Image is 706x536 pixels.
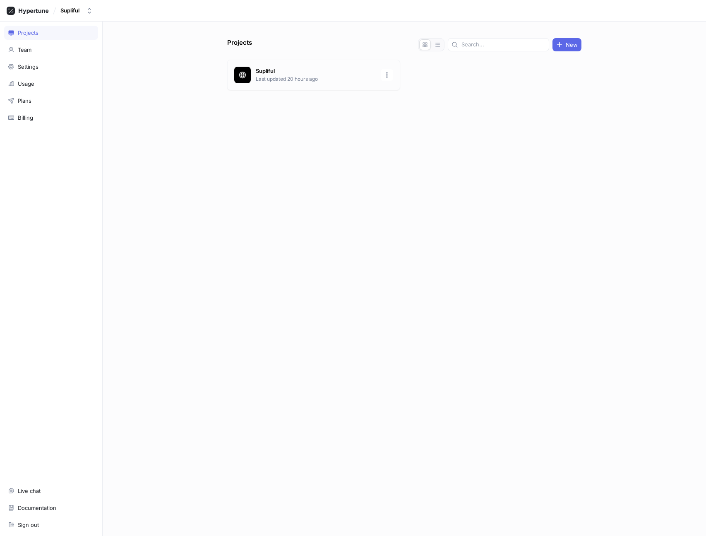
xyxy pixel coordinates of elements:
p: Last updated 20 hours ago [256,75,376,83]
button: New [552,38,581,51]
div: Supliful [60,7,79,14]
p: Projects [227,38,252,51]
a: Settings [4,60,98,74]
div: Plans [18,97,31,104]
a: Plans [4,94,98,108]
a: Team [4,43,98,57]
a: Projects [4,26,98,40]
p: Supliful [256,67,376,75]
input: Search... [461,41,545,49]
a: Documentation [4,501,98,515]
div: Billing [18,114,33,121]
a: Billing [4,111,98,125]
div: Team [18,46,31,53]
div: Live chat [18,488,41,494]
span: New [566,42,578,47]
div: Settings [18,63,38,70]
div: Documentation [18,505,56,511]
div: Usage [18,80,34,87]
div: Projects [18,29,38,36]
div: Sign out [18,522,39,528]
button: Supliful [57,4,96,17]
a: Usage [4,77,98,91]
